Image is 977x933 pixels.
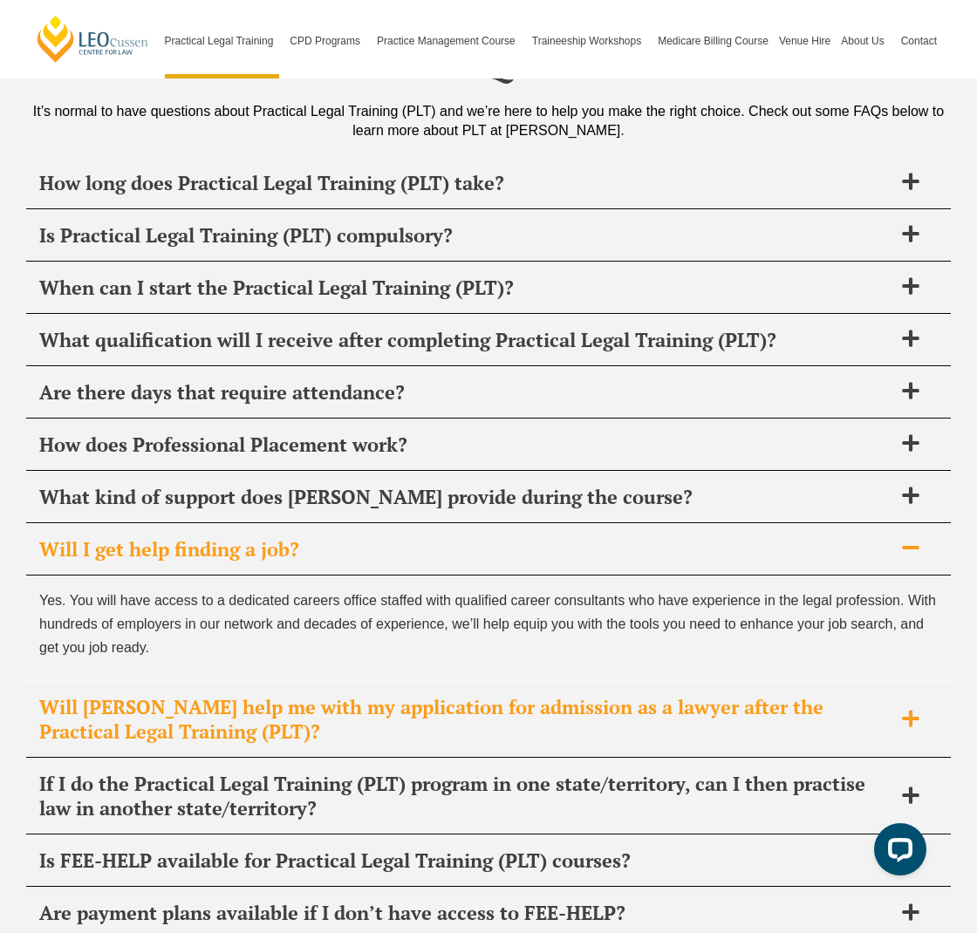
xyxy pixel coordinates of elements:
span: Is FEE-HELP available for Practical Legal Training (PLT) courses? [39,848,892,873]
span: How long does Practical Legal Training (PLT) take? [39,171,892,195]
a: Traineeship Workshops [527,3,652,78]
div: It’s normal to have questions about Practical Legal Training (PLT) and we’re here to help you mak... [26,102,951,140]
a: Practical Legal Training [160,3,285,78]
span: Are there days that require attendance? [39,380,892,405]
span: When can I start the Practical Legal Training (PLT)? [39,276,892,300]
span: If I do the Practical Legal Training (PLT) program in one state/territory, can I then practise la... [39,772,892,821]
a: Practice Management Course [372,3,527,78]
span: Are payment plans available if I don’t have access to FEE-HELP? [39,901,892,925]
span: Will [PERSON_NAME] help me with my application for admission as a lawyer after the Practical Lega... [39,695,892,744]
a: CPD Programs [284,3,372,78]
a: About Us [836,3,895,78]
iframe: LiveChat chat widget [860,816,933,889]
span: What kind of support does [PERSON_NAME] provide during the course? [39,485,892,509]
span: Is Practical Legal Training (PLT) compulsory? [39,223,892,248]
span: Will I get help finding a job? [39,537,892,562]
a: Contact [896,3,942,78]
h2: FAQ's [26,40,951,84]
span: How does Professional Placement work? [39,432,892,457]
a: Medicare Billing Course [652,3,774,78]
a: [PERSON_NAME] Centre for Law [35,14,151,64]
span: What qualification will I receive after completing Practical Legal Training (PLT)? [39,328,892,352]
span: Yes. You will have access to a dedicated careers office staffed with qualified career consultants... [39,593,936,655]
a: Venue Hire [774,3,836,78]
